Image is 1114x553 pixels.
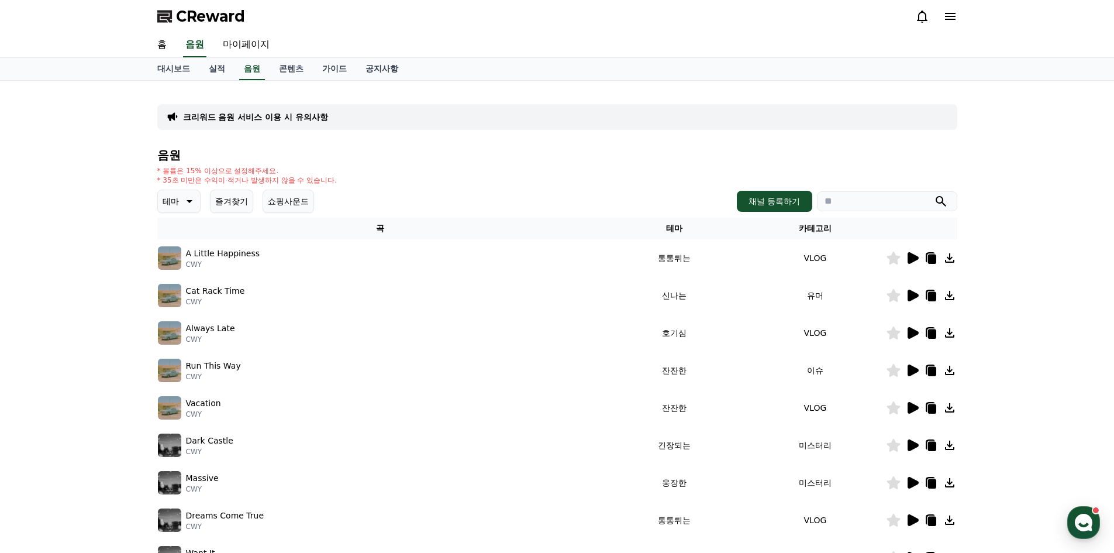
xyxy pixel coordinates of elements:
td: 통통튀는 [603,502,744,539]
p: 테마 [163,193,179,209]
td: VLOG [744,389,885,427]
p: * 35초 미만은 수익이 적거나 발생하지 않을 수 있습니다. [157,176,337,185]
p: CWY [186,522,264,531]
p: Run This Way [186,360,241,372]
img: music [158,434,181,457]
button: 쇼핑사운드 [263,190,314,213]
td: VLOG [744,314,885,352]
td: 미스터리 [744,427,885,464]
p: Dreams Come True [186,510,264,522]
p: CWY [186,447,233,456]
p: CWY [186,335,235,344]
td: 잔잔한 [603,389,744,427]
a: 홈 [4,371,77,400]
button: 테마 [157,190,201,213]
td: 신나는 [603,277,744,314]
a: 마이페이지 [213,33,279,57]
a: 크리워드 음원 서비스 이용 시 유의사항 [183,111,328,123]
a: 콘텐츠 [270,58,313,80]
button: 채널 등록하기 [737,191,812,212]
h4: 음원 [157,149,957,162]
img: music [158,359,181,382]
p: Cat Rack Time [186,285,245,297]
a: 실적 [199,58,234,80]
td: VLOG [744,502,885,539]
img: music [158,471,181,494]
img: music [158,284,181,307]
td: 잔잔한 [603,352,744,389]
span: 대화 [107,389,121,399]
td: 이슈 [744,352,885,389]
td: VLOG [744,239,885,277]
th: 카테고리 [744,218,885,239]
span: CReward [176,7,245,26]
img: music [158,246,181,270]
a: 대화 [77,371,151,400]
a: 가이드 [313,58,356,80]
a: 설정 [151,371,225,400]
a: CReward [157,7,245,26]
p: Always Late [186,322,235,335]
td: 호기심 [603,314,744,352]
button: 즐겨찾기 [210,190,253,213]
td: 미스터리 [744,464,885,502]
p: A Little Happiness [186,248,260,260]
img: music [158,509,181,532]
p: CWY [186,485,219,494]
a: 음원 [183,33,206,57]
p: CWY [186,297,245,307]
th: 곡 [157,218,604,239]
p: Vacation [186,397,221,410]
td: 웅장한 [603,464,744,502]
th: 테마 [603,218,744,239]
td: 긴장되는 [603,427,744,464]
p: CWY [186,410,221,419]
a: 홈 [148,33,176,57]
td: 통통튀는 [603,239,744,277]
a: 공지사항 [356,58,408,80]
img: music [158,396,181,420]
p: CWY [186,372,241,382]
img: music [158,321,181,345]
span: 설정 [181,389,195,398]
span: 홈 [37,389,44,398]
a: 대시보드 [148,58,199,80]
p: * 볼륨은 15% 이상으로 설정해주세요. [157,166,337,176]
p: Massive [186,472,219,485]
a: 음원 [239,58,265,80]
td: 유머 [744,277,885,314]
p: Dark Castle [186,435,233,447]
p: CWY [186,260,260,269]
